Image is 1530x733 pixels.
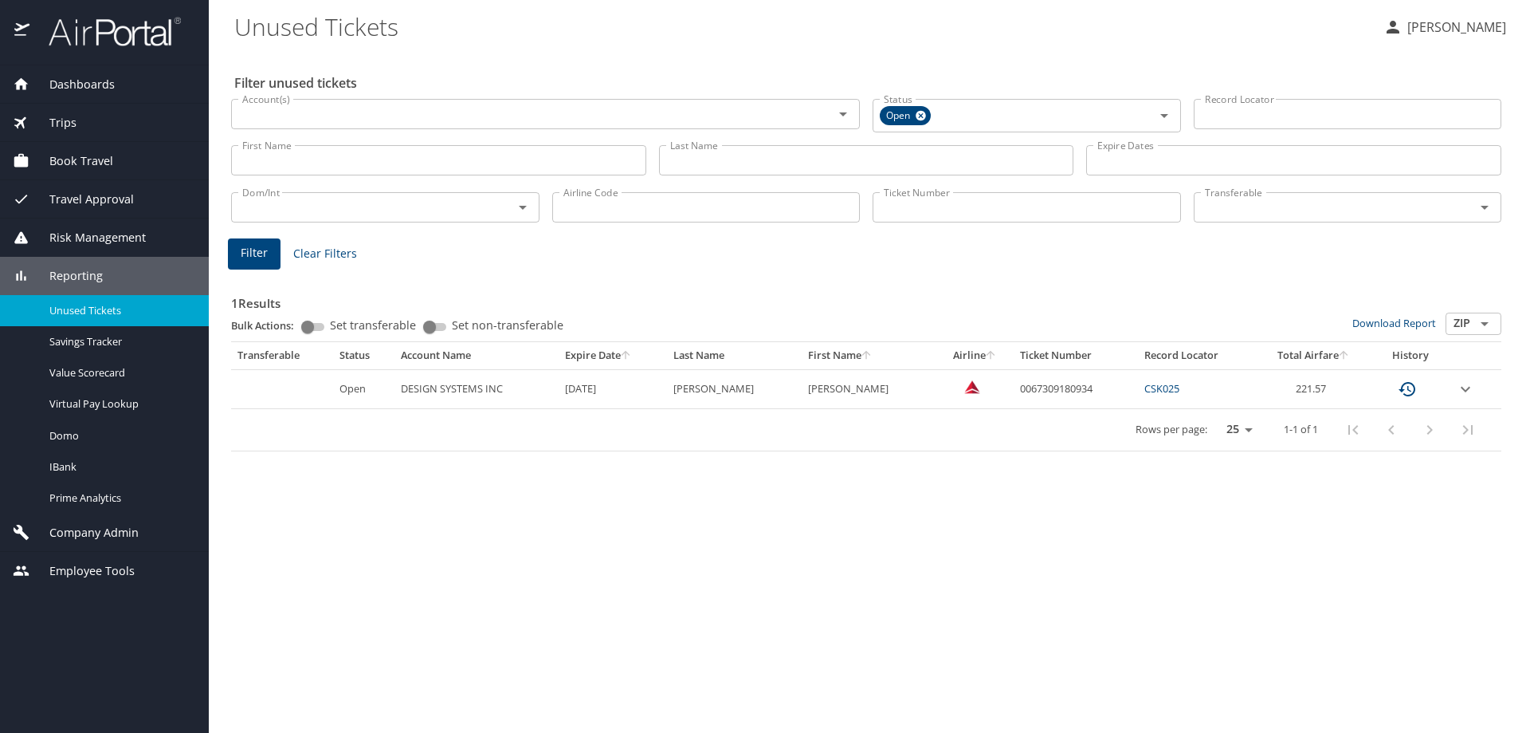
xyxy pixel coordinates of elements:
[231,318,307,333] p: Bulk Actions:
[333,369,394,408] td: Open
[1014,342,1138,369] th: Ticket Number
[49,334,190,349] span: Savings Tracker
[621,351,632,361] button: sort
[29,114,76,132] span: Trips
[1339,351,1350,361] button: sort
[1284,424,1318,435] p: 1-1 of 1
[29,191,134,208] span: Travel Approval
[861,351,873,361] button: sort
[287,239,363,269] button: Clear Filters
[333,342,394,369] th: Status
[330,320,416,331] span: Set transferable
[394,342,559,369] th: Account Name
[1144,381,1179,396] a: CSK025
[512,196,534,219] button: Open
[1214,418,1258,442] select: rows per page
[29,229,146,246] span: Risk Management
[880,106,931,125] div: Open
[14,16,31,47] img: icon-airportal.png
[293,244,357,264] span: Clear Filters
[49,459,190,475] span: IBank
[228,238,280,270] button: Filter
[29,267,103,285] span: Reporting
[832,103,854,125] button: Open
[29,562,135,580] span: Employee Tools
[1014,369,1138,408] td: 0067309180934
[394,369,559,408] td: DESIGN SYSTEMS INC
[452,320,563,331] span: Set non-transferable
[1352,316,1436,330] a: Download Report
[49,428,190,443] span: Domo
[667,342,802,369] th: Last Name
[234,70,1504,96] h2: Filter unused tickets
[667,369,802,408] td: [PERSON_NAME]
[1136,424,1207,435] p: Rows per page:
[29,76,115,93] span: Dashboards
[1473,313,1496,335] button: Open
[31,16,181,47] img: airportal-logo.png
[49,491,190,506] span: Prime Analytics
[29,152,113,170] span: Book Travel
[559,369,667,408] td: [DATE]
[937,342,1014,369] th: Airline
[231,285,1501,313] h3: 1 Results
[1377,13,1512,41] button: [PERSON_NAME]
[880,108,920,124] span: Open
[1402,18,1506,37] p: [PERSON_NAME]
[986,351,997,361] button: sort
[241,243,268,263] span: Filter
[1473,196,1496,219] button: Open
[802,342,937,369] th: First Name
[49,396,190,412] span: Virtual Pay Lookup
[1371,342,1450,369] th: History
[1456,380,1475,399] button: expand row
[1256,369,1371,408] td: 221.57
[237,349,327,363] div: Transferable
[964,379,980,395] img: Delta Airlines
[49,303,190,318] span: Unused Tickets
[1138,342,1256,369] th: Record Locator
[1153,104,1175,127] button: Open
[1256,342,1371,369] th: Total Airfare
[49,365,190,380] span: Value Scorecard
[231,342,1501,451] table: custom pagination table
[234,2,1371,51] h1: Unused Tickets
[559,342,667,369] th: Expire Date
[29,524,139,542] span: Company Admin
[802,369,937,408] td: [PERSON_NAME]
